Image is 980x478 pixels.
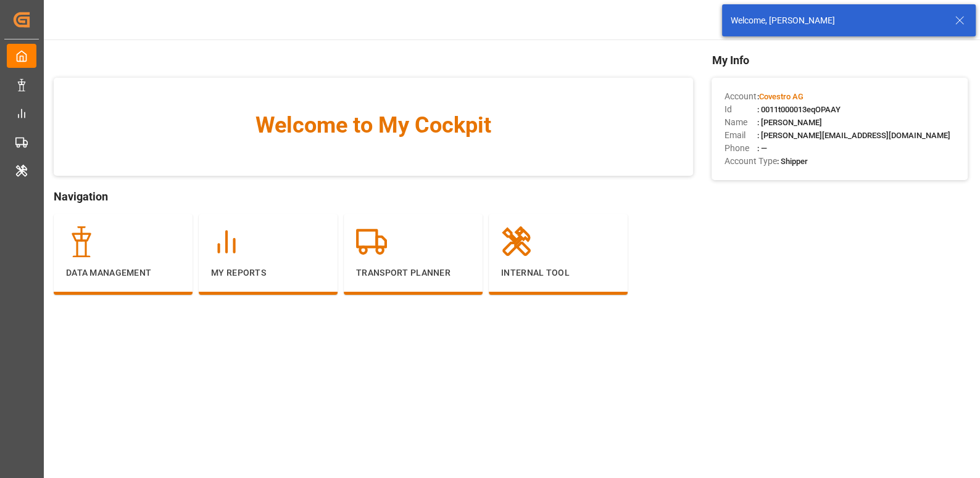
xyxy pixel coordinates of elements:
span: Covestro AG [758,92,803,101]
span: : [PERSON_NAME] [757,118,821,127]
span: Account [724,90,757,103]
p: Transport Planner [356,266,470,279]
span: Navigation [54,188,693,205]
span: : [757,92,803,101]
p: My Reports [211,266,325,279]
span: Name [724,116,757,129]
div: Welcome, [PERSON_NAME] [731,14,943,27]
span: Welcome to My Cockpit [78,109,668,142]
span: Phone [724,142,757,155]
p: Internal Tool [501,266,615,279]
span: : 0011t000013eqOPAAY [757,105,840,114]
span: My Info [712,52,968,68]
p: Data Management [66,266,180,279]
span: Id [724,103,757,116]
span: : [PERSON_NAME][EMAIL_ADDRESS][DOMAIN_NAME] [757,131,950,140]
span: Account Type [724,155,776,168]
span: : Shipper [776,157,807,166]
span: Email [724,129,757,142]
span: : — [757,144,766,153]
